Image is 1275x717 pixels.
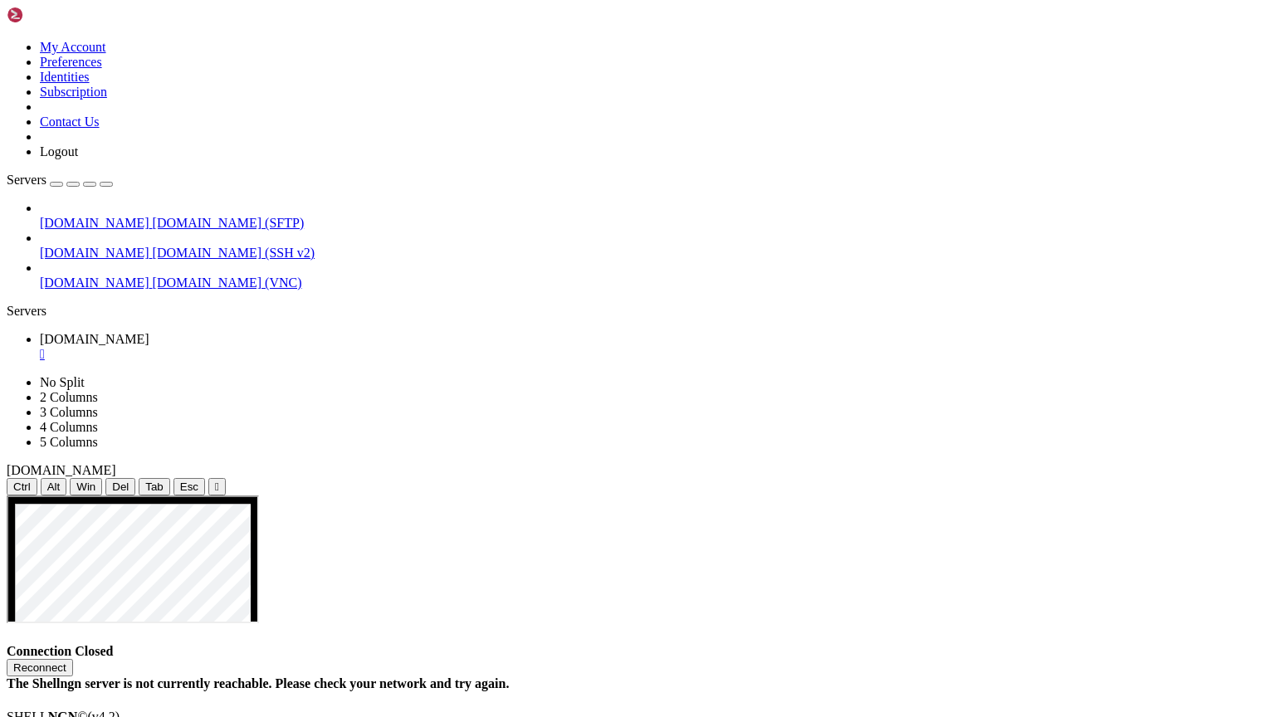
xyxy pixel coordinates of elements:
[40,144,78,159] a: Logout
[41,478,67,495] button: Alt
[40,55,102,69] a: Preferences
[180,480,198,493] span: Esc
[139,478,170,495] button: Tab
[40,216,149,230] span: [DOMAIN_NAME]
[208,478,226,495] button: 
[40,276,1268,290] a: [DOMAIN_NAME] [DOMAIN_NAME] (VNC)
[40,70,90,84] a: Identities
[40,216,1268,231] a: [DOMAIN_NAME] [DOMAIN_NAME] (SFTP)
[40,405,98,419] a: 3 Columns
[173,478,205,495] button: Esc
[7,7,102,23] img: Shellngn
[7,463,116,477] span: [DOMAIN_NAME]
[40,231,1268,261] li: [DOMAIN_NAME] [DOMAIN_NAME] (SSH v2)
[112,480,129,493] span: Del
[40,276,149,290] span: [DOMAIN_NAME]
[13,480,31,493] span: Ctrl
[40,261,1268,290] li: [DOMAIN_NAME] [DOMAIN_NAME] (VNC)
[40,435,98,449] a: 5 Columns
[47,480,61,493] span: Alt
[76,480,95,493] span: Win
[40,201,1268,231] li: [DOMAIN_NAME] [DOMAIN_NAME] (SFTP)
[7,478,37,495] button: Ctrl
[40,332,149,346] span: [DOMAIN_NAME]
[40,420,98,434] a: 4 Columns
[70,478,102,495] button: Win
[40,40,106,54] a: My Account
[7,644,113,658] span: Connection Closed
[40,246,1268,261] a: [DOMAIN_NAME] [DOMAIN_NAME] (SSH v2)
[215,480,219,493] div: 
[7,173,46,187] span: Servers
[153,216,305,230] span: [DOMAIN_NAME] (SFTP)
[145,480,164,493] span: Tab
[40,375,85,389] a: No Split
[40,332,1268,362] a: h.ycloud.info
[7,173,113,187] a: Servers
[40,246,149,260] span: [DOMAIN_NAME]
[40,347,1268,362] a: 
[40,85,107,99] a: Subscription
[7,659,73,676] button: Reconnect
[105,478,135,495] button: Del
[40,115,100,129] a: Contact Us
[40,390,98,404] a: 2 Columns
[7,304,1268,319] div: Servers
[153,276,302,290] span: [DOMAIN_NAME] (VNC)
[7,676,1268,691] div: The Shellngn server is not currently reachable. Please check your network and try again.
[153,246,315,260] span: [DOMAIN_NAME] (SSH v2)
